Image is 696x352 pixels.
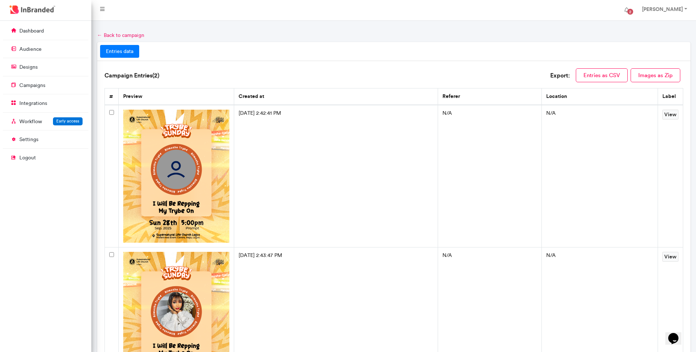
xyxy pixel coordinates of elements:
p: integrations [19,100,47,107]
th: label [658,88,683,105]
th: preview [118,88,234,105]
a: WorkflowEarly access [3,114,88,128]
p: settings [19,136,38,143]
td: N/A [541,105,658,247]
th: created at [234,88,438,105]
a: [PERSON_NAME] [635,3,693,18]
button: 2 [619,3,635,18]
span: 2 [627,9,633,15]
h6: Campaign Entries( 2 ) [104,72,159,79]
h6: Export: [550,72,576,79]
td: N/A [438,105,541,247]
p: campaigns [19,82,45,89]
th: location [541,88,658,105]
p: logout [19,154,36,162]
a: campaigns [3,78,88,92]
a: audience [3,42,88,56]
span: Early access [56,118,79,124]
a: entries data [100,45,139,58]
strong: [PERSON_NAME] [642,6,683,12]
a: ← Back to campaign [97,32,144,38]
th: # [104,88,118,105]
a: dashboard [3,24,88,38]
button: Images as Zip [631,68,680,82]
p: designs [19,64,38,71]
td: [DATE] 2:42:41 PM [234,105,438,247]
iframe: chat widget [665,323,689,345]
th: referer [438,88,541,105]
p: audience [19,46,42,53]
button: Entries as CSV [576,68,628,82]
a: View [662,252,678,262]
a: View [662,110,678,120]
a: designs [3,60,88,74]
img: InBranded Logo [8,4,57,16]
a: settings [3,132,88,146]
img: b6c7fe5d-75bc-40dc-8fa6-5b146f78814c.png [123,110,230,243]
p: dashboard [19,27,44,35]
a: integrations [3,96,88,110]
p: Workflow [19,118,42,125]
